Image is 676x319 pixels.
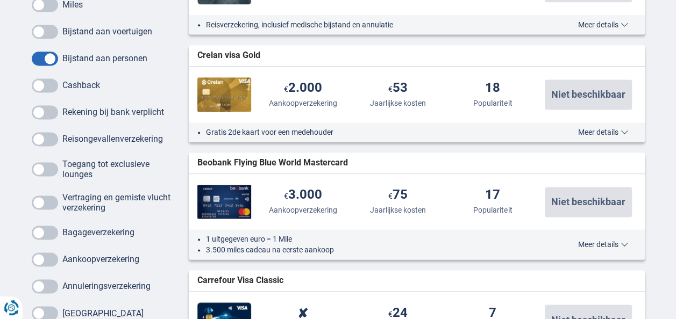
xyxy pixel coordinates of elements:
[62,192,173,213] label: Vertraging en gemiste vlucht verzekering
[197,77,251,112] img: Crelan
[284,188,322,202] div: 3.000
[284,192,288,200] span: €
[545,79,632,110] button: Niet beschikbaar
[284,85,288,93] span: €
[545,187,632,217] button: Niet beschikbaar
[206,127,538,137] li: Gratis 2de kaart voor een medehouder
[388,192,393,200] span: €
[578,21,628,28] span: Meer details
[197,185,251,219] img: Beobank
[370,98,426,108] div: Jaarlijkse kosten
[551,197,625,207] span: Niet beschikbaar
[578,241,628,248] span: Meer details
[388,309,393,318] span: €
[62,26,152,37] label: Bijstand aan voertuigen
[206,244,538,255] li: 3.500 miles cadeau na eerste aankoop
[269,98,337,108] div: Aankoopverzekering
[485,81,500,96] div: 18
[473,98,512,108] div: Populariteit
[62,53,147,63] label: Bijstand aan personen
[62,227,134,237] label: Bagageverzekering
[473,205,512,215] div: Populariteit
[62,159,173,179] label: Toegang tot exclusieve lounges
[269,205,337,215] div: Aankoopverzekering
[62,80,100,90] label: Cashback
[62,254,139,264] label: Aankoopverzekering
[388,188,408,202] div: 75
[206,234,538,244] li: 1 uitgegeven euro = 1 Mile
[62,134,163,144] label: Reisongevallenverzekering
[570,128,636,136] button: Meer details
[197,274,283,287] span: Carrefour Visa Classic
[62,281,151,291] label: Annuleringsverzekering
[197,157,348,169] span: Beobank Flying Blue World Mastercard
[62,107,164,117] label: Rekening bij bank verplicht
[485,188,500,202] div: 17
[62,308,144,318] label: [GEOGRAPHIC_DATA]
[578,128,628,136] span: Meer details
[284,81,322,96] div: 2.000
[388,81,408,96] div: 53
[197,49,260,62] span: Crelan visa Gold
[370,205,426,215] div: Jaarlijkse kosten
[570,20,636,29] button: Meer details
[206,19,538,30] li: Reisverzekering, inclusief medische bijstand en annulatie
[551,90,625,99] span: Niet beschikbaar
[388,85,393,93] span: €
[570,240,636,249] button: Meer details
